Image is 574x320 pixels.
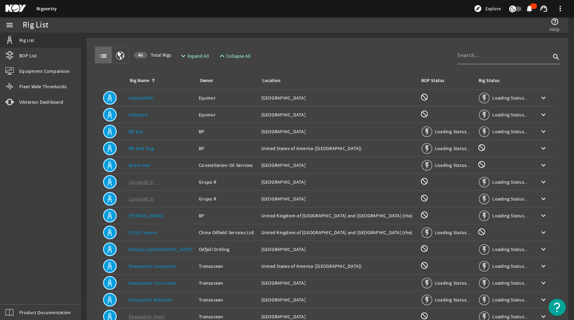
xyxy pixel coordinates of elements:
mat-icon: BOP Monitoring not available for this rig [420,194,428,202]
mat-icon: keyboard_arrow_down [539,228,548,237]
span: Loading Status... [492,128,527,135]
a: Deepsea [GEOGRAPHIC_DATA] [129,246,192,252]
mat-icon: Rig Monitoring not available for this rig [478,160,486,169]
span: Loading Status... [435,128,470,135]
span: Total Rigs [134,52,171,58]
mat-icon: BOP Monitoring not available for this rig [420,93,428,101]
div: Transocean [199,279,256,286]
a: Brava Star [129,162,151,168]
button: Open Resource Center [549,299,566,316]
div: BP [199,212,256,219]
mat-icon: help_outline [551,18,559,26]
div: United Kingdom of [GEOGRAPHIC_DATA] and [GEOGRAPHIC_DATA] (the) [261,229,415,236]
div: United States of America ([GEOGRAPHIC_DATA]) [261,263,415,270]
mat-icon: explore [474,4,482,13]
mat-icon: Rig Monitoring not available for this rig [478,228,486,236]
mat-icon: keyboard_arrow_down [539,296,548,304]
mat-icon: BOP Monitoring not available for this rig [420,312,428,320]
span: Loading Status... [492,280,527,286]
span: Loading Status... [435,162,470,168]
span: Loading Status... [492,112,527,118]
button: more_vert [552,0,569,17]
div: [GEOGRAPHIC_DATA] [261,179,415,185]
a: Cantarell IV [129,196,153,202]
div: China Oilfield Services Ltd. [199,229,256,236]
a: Askeladden [129,95,154,101]
div: United States of America ([GEOGRAPHIC_DATA]) [261,145,415,152]
a: Rigsentry [36,5,57,12]
div: [GEOGRAPHIC_DATA] [261,296,415,303]
div: Rig Name [129,77,191,84]
div: Owner [200,77,213,84]
a: Deepwater Mykonos [129,297,172,303]
mat-icon: menu [5,21,14,29]
span: Loading Status... [492,213,527,219]
div: Rig Name [130,77,149,84]
span: Loading Status... [435,280,470,286]
div: Location [261,77,412,84]
mat-icon: keyboard_arrow_down [539,178,548,186]
mat-icon: list [99,52,107,60]
div: [GEOGRAPHIC_DATA] [261,94,415,101]
a: COSL Pioneer [129,229,157,236]
button: Collapse All [215,50,253,62]
button: Expand All [176,50,212,62]
div: Equinor [199,94,256,101]
button: Explore [471,3,504,14]
div: BOP Status [421,77,444,84]
div: Constellation Oil Services [199,162,256,169]
mat-icon: BOP Monitoring not available for this rig [420,244,428,253]
span: Loading Status... [492,95,527,101]
span: Loading Status... [492,196,527,202]
span: Loading Status... [492,297,527,303]
mat-icon: expand_more [179,52,185,60]
div: Grupo R [199,179,256,185]
a: BP Mad Dog [129,145,154,151]
span: Help [550,26,560,33]
mat-icon: BOP Monitoring not available for this rig [420,110,428,118]
a: Deepwater Conqueror [129,263,176,269]
span: Product Documentation [19,309,71,316]
div: [GEOGRAPHIC_DATA] [261,313,415,320]
input: Search... [457,51,551,59]
span: Collapse All [226,53,251,59]
span: Fleet Wide Thresholds [19,83,67,90]
span: Vibration Dashboard [19,99,63,105]
mat-icon: keyboard_arrow_down [539,94,548,102]
span: Rig List [19,37,34,44]
div: [GEOGRAPHIC_DATA] [261,128,415,135]
a: Deepwater Corcovado [129,280,176,286]
div: [GEOGRAPHIC_DATA] [261,162,415,169]
div: 46 [134,52,147,58]
div: Owner [199,77,253,84]
span: Loading Status... [492,313,527,320]
div: BP [199,128,256,135]
div: Transocean [199,296,256,303]
mat-icon: keyboard_arrow_down [539,212,548,220]
span: Equipment Comparison [19,68,70,75]
div: Transocean [199,263,256,270]
i: search [552,53,560,61]
div: [GEOGRAPHIC_DATA] [261,111,415,118]
mat-icon: keyboard_arrow_down [539,262,548,270]
div: [GEOGRAPHIC_DATA] [261,279,415,286]
a: Askepott [129,112,148,118]
span: Loading Status... [435,229,470,236]
span: Loading Status... [492,179,527,185]
div: Grupo R [199,195,256,202]
mat-icon: support_agent [540,4,548,13]
span: Explore [485,5,501,12]
span: BOP List [19,52,37,59]
span: Loading Status... [435,145,470,151]
mat-icon: Rig Monitoring not available for this rig [478,144,486,152]
mat-icon: keyboard_arrow_down [539,279,548,287]
span: Loading Status... [492,246,527,252]
mat-icon: keyboard_arrow_down [539,111,548,119]
div: Rig List [23,22,48,28]
mat-icon: expand_less [218,52,223,60]
div: Location [262,77,280,84]
div: Transocean [199,313,256,320]
div: BP [199,145,256,152]
span: Expand All [187,53,209,59]
mat-icon: vibration [5,98,14,106]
